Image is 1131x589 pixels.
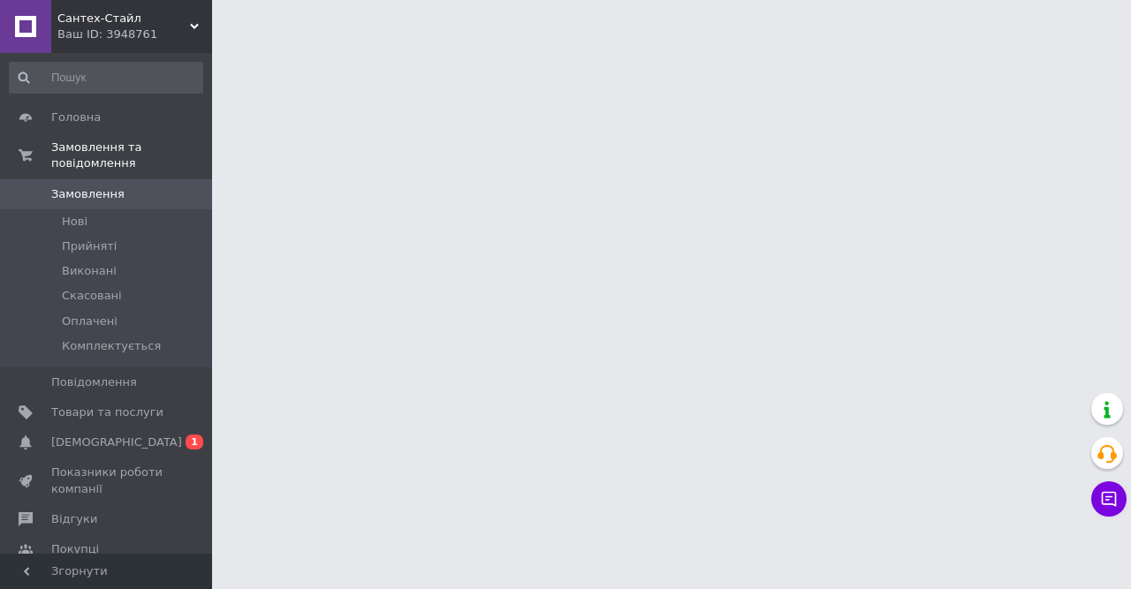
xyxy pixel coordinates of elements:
[51,511,97,527] span: Відгуки
[51,109,101,125] span: Головна
[62,263,117,279] span: Виконані
[51,464,163,496] span: Показники роботи компанії
[186,434,203,449] span: 1
[62,288,122,304] span: Скасовані
[9,62,203,94] input: Пошук
[51,541,99,557] span: Покупці
[62,214,87,230] span: Нові
[51,374,137,390] span: Повідомлення
[51,140,212,171] span: Замовлення та повідомлення
[62,238,117,254] span: Прийняті
[1091,481,1127,517] button: Чат з покупцем
[57,11,190,26] span: Сантех-Стайл
[62,313,118,329] span: Оплачені
[51,186,125,202] span: Замовлення
[51,434,182,450] span: [DEMOGRAPHIC_DATA]
[62,338,161,354] span: Комплектується
[51,404,163,420] span: Товари та послуги
[57,26,212,42] div: Ваш ID: 3948761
